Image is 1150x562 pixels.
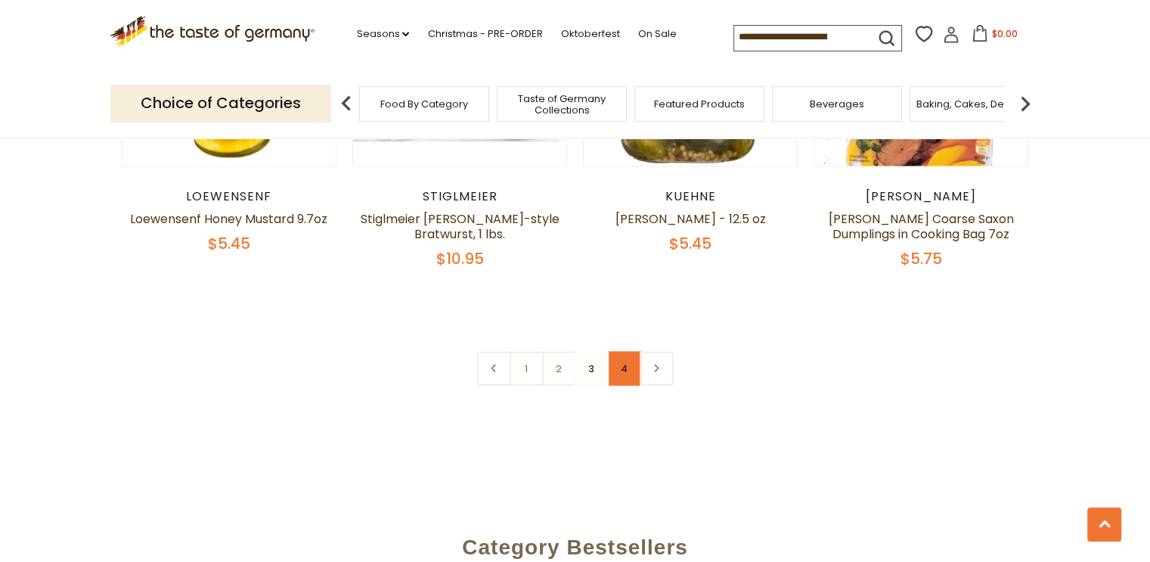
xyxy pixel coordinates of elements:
a: Christmas - PRE-ORDER [427,26,542,42]
img: previous arrow [331,88,361,119]
span: $5.45 [208,233,250,254]
div: Kuehne [583,189,798,204]
button: $0.00 [962,25,1027,48]
span: $10.95 [436,248,483,269]
a: Seasons [356,26,409,42]
a: 2 [542,352,576,386]
a: [PERSON_NAME] Coarse Saxon Dumplings in Cooking Bag 7oz [829,210,1014,243]
a: [PERSON_NAME] - 12.5 oz [615,210,766,228]
div: [PERSON_NAME] [814,189,1029,204]
a: Oktoberfest [560,26,619,42]
a: Taste of Germany Collections [501,93,622,116]
a: Beverages [810,98,864,110]
a: Stiglmeier [PERSON_NAME]-style Bratwurst, 1 lbs. [360,210,559,243]
p: Choice of Categories [110,85,331,122]
a: Loewensenf Honey Mustard 9.7oz [130,210,327,228]
a: 1 [510,352,544,386]
a: Baking, Cakes, Desserts [916,98,1034,110]
a: 4 [607,352,641,386]
div: Stiglmeier [352,189,568,204]
a: Food By Category [380,98,468,110]
span: $0.00 [991,27,1017,40]
span: $5.75 [900,248,942,269]
div: Loewensenf [122,189,337,204]
a: Featured Products [654,98,745,110]
a: On Sale [637,26,676,42]
span: $5.45 [669,233,711,254]
img: next arrow [1010,88,1040,119]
